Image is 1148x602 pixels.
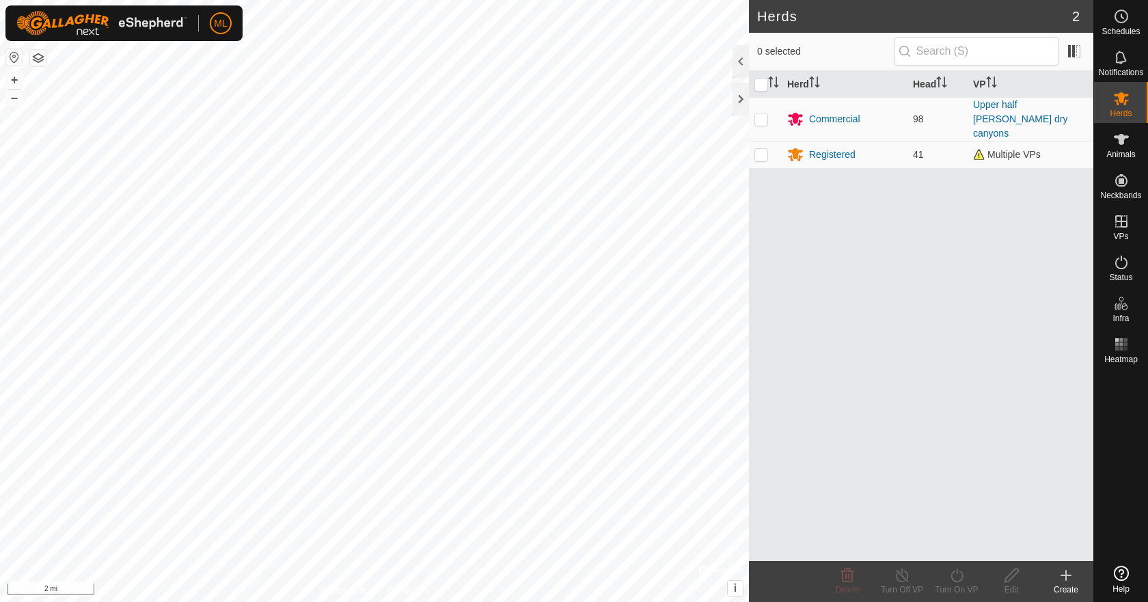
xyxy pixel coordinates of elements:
span: Notifications [1099,68,1143,77]
button: Reset Map [6,49,23,66]
span: 0 selected [757,44,894,59]
span: Multiple VPs [973,149,1041,160]
a: Upper half [PERSON_NAME] dry canyons [973,99,1067,139]
th: Head [907,71,968,98]
span: Neckbands [1100,191,1141,200]
a: Contact Us [388,584,428,597]
p-sorticon: Activate to sort [768,79,779,90]
span: i [734,582,737,594]
a: Privacy Policy [320,584,372,597]
p-sorticon: Activate to sort [986,79,997,90]
span: Schedules [1102,27,1140,36]
h2: Herds [757,8,1072,25]
span: Heatmap [1104,355,1138,364]
span: Animals [1106,150,1136,159]
div: Turn On VP [929,584,984,596]
button: – [6,90,23,106]
div: Commercial [809,112,860,126]
div: Create [1039,584,1093,596]
span: Help [1112,585,1130,593]
span: Delete [836,585,860,594]
div: Registered [809,148,856,162]
th: Herd [782,71,907,98]
span: Herds [1110,109,1132,118]
a: Help [1094,560,1148,599]
button: i [728,581,743,596]
div: Turn Off VP [875,584,929,596]
span: ML [214,16,227,31]
span: VPs [1113,232,1128,241]
span: 41 [913,149,924,160]
span: 98 [913,113,924,124]
input: Search (S) [894,37,1059,66]
p-sorticon: Activate to sort [936,79,947,90]
div: Edit [984,584,1039,596]
th: VP [968,71,1093,98]
button: + [6,72,23,88]
p-sorticon: Activate to sort [809,79,820,90]
button: Map Layers [30,50,46,66]
span: 2 [1072,6,1080,27]
span: Infra [1112,314,1129,323]
span: Status [1109,273,1132,282]
img: Gallagher Logo [16,11,187,36]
